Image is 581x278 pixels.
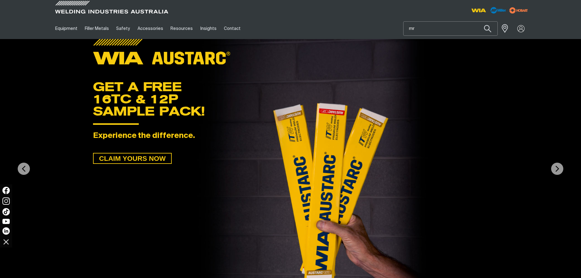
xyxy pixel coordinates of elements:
img: YouTube [2,219,10,224]
span: CLAIM YOURS NOW [94,153,171,164]
img: NextArrow [551,163,563,175]
div: Experience the difference. [93,132,488,141]
a: Filler Metals [81,18,113,39]
a: Resources [167,18,196,39]
img: hide socials [1,236,11,247]
div: GET A FREE 16TC & 12P SAMPLE PACK! [93,81,488,117]
img: PrevArrow [18,163,30,175]
a: Safety [113,18,134,39]
button: Search products [477,21,498,36]
img: Instagram [2,197,10,205]
a: CLAIM YOURS NOW [93,153,172,164]
img: LinkedIn [2,227,10,235]
a: Contact [220,18,244,39]
img: miller [507,6,530,15]
a: Equipment [52,18,81,39]
img: TikTok [2,208,10,215]
a: Insights [196,18,220,39]
nav: Main [52,18,410,39]
input: Product name or item number... [403,22,497,35]
a: Accessories [134,18,167,39]
img: Facebook [2,187,10,194]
